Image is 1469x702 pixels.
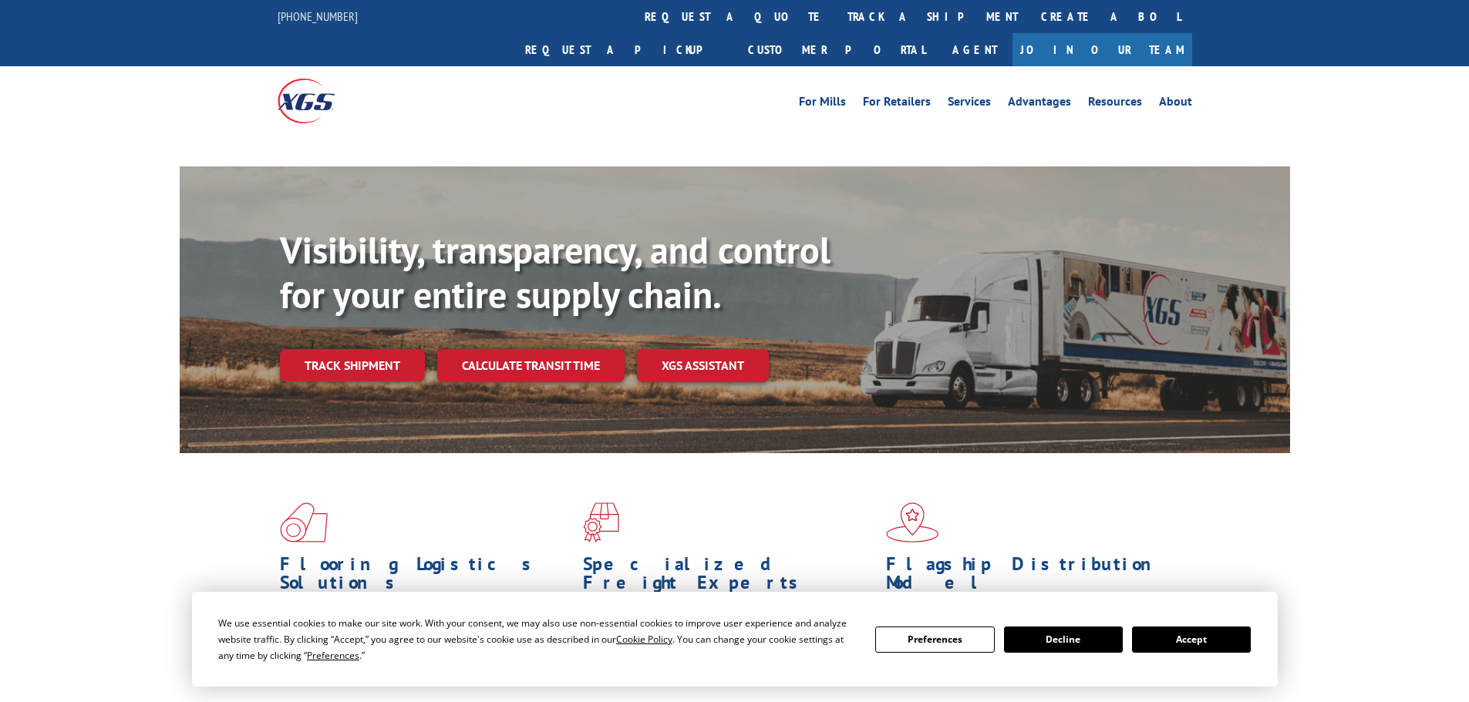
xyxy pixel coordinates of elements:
[886,555,1178,600] h1: Flagship Distribution Model
[280,555,571,600] h1: Flooring Logistics Solutions
[948,96,991,113] a: Services
[280,226,831,318] b: Visibility, transparency, and control for your entire supply chain.
[1088,96,1142,113] a: Resources
[280,502,328,542] img: xgs-icon-total-supply-chain-intelligence-red
[1159,96,1192,113] a: About
[278,8,358,24] a: [PHONE_NUMBER]
[583,502,619,542] img: xgs-icon-focused-on-flooring-red
[1132,626,1251,653] button: Accept
[886,502,939,542] img: xgs-icon-flagship-distribution-model-red
[437,349,625,382] a: Calculate transit time
[799,96,846,113] a: For Mills
[514,33,736,66] a: Request a pickup
[192,592,1278,687] div: Cookie Consent Prompt
[875,626,994,653] button: Preferences
[583,555,874,600] h1: Specialized Freight Experts
[736,33,937,66] a: Customer Portal
[863,96,931,113] a: For Retailers
[937,33,1012,66] a: Agent
[1012,33,1192,66] a: Join Our Team
[307,649,359,662] span: Preferences
[637,349,769,382] a: XGS ASSISTANT
[218,615,857,663] div: We use essential cookies to make our site work. With your consent, we may also use non-essential ...
[280,349,425,381] a: Track shipment
[1004,626,1123,653] button: Decline
[1008,96,1071,113] a: Advantages
[616,633,672,646] span: Cookie Policy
